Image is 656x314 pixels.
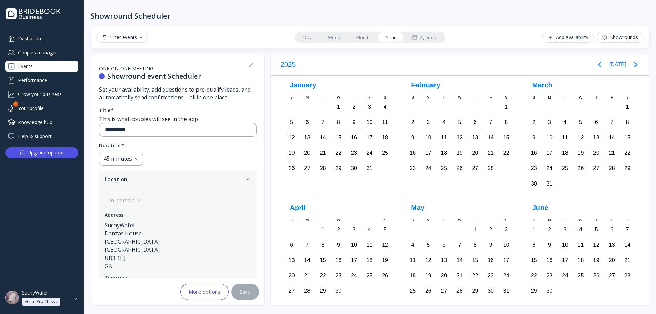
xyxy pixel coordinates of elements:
[529,255,539,265] div: Sunday, June 15, 2025
[318,240,328,250] div: Tuesday, April 8, 2025
[470,240,480,250] div: Thursday, May 8, 2025
[5,117,78,128] div: Knowledge hub
[423,163,434,174] div: Monday, February 24, 2025
[423,255,434,265] div: Monday, May 12, 2025
[622,224,632,235] div: Saturday, June 7, 2025
[544,133,555,143] div: Monday, March 10, 2025
[542,95,558,100] div: M
[333,148,343,158] div: Wednesday, January 22, 2025
[486,271,496,281] div: Friday, May 23, 2025
[591,271,601,281] div: Thursday, June 26, 2025
[486,286,496,296] div: Friday, May 30, 2025
[529,148,539,158] div: Sunday, March 16, 2025
[470,148,480,158] div: Thursday, February 20, 2025
[560,240,570,250] div: Tuesday, June 10, 2025
[333,117,343,127] div: Wednesday, January 8, 2025
[333,102,343,112] div: Wednesday, January 1, 2025
[380,148,390,158] div: Saturday, January 25, 2025
[96,32,148,43] button: Filter events
[452,217,467,223] div: W
[180,284,229,300] button: More options
[22,290,47,296] div: SuchyWafel
[560,271,570,281] div: Tuesday, June 24, 2025
[619,217,635,223] div: S
[470,163,480,174] div: Thursday, February 27, 2025
[349,255,359,265] div: Thursday, April 17, 2025
[408,133,418,143] div: Sunday, February 9, 2025
[436,95,452,100] div: T
[529,240,539,250] div: Sunday, June 8, 2025
[365,117,375,127] div: Friday, January 10, 2025
[576,117,586,127] div: Wednesday, March 5, 2025
[529,133,539,143] div: Sunday, March 9, 2025
[607,224,617,235] div: Friday, June 6, 2025
[423,286,434,296] div: Monday, May 26, 2025
[365,240,375,250] div: Friday, April 11, 2025
[380,224,390,235] div: Saturday, April 5, 2025
[408,240,418,250] div: Sunday, May 4, 2025
[104,155,132,163] div: 45 minutes
[501,255,511,265] div: Saturday, May 17, 2025
[498,217,514,223] div: S
[411,204,508,217] div: May
[560,163,570,174] div: Tuesday, March 25, 2025
[439,255,449,265] div: Tuesday, May 13, 2025
[5,61,78,72] a: Events
[408,117,418,127] div: Sunday, February 2, 2025
[290,81,387,95] div: January
[365,133,375,143] div: Friday, January 17, 2025
[365,224,375,235] div: Friday, April 4, 2025
[544,148,555,158] div: Monday, March 17, 2025
[470,255,480,265] div: Thursday, May 15, 2025
[544,271,555,281] div: Monday, June 23, 2025
[501,133,511,143] div: Saturday, February 15, 2025
[287,271,297,281] div: Sunday, April 20, 2025
[629,58,643,71] button: Next page
[529,271,539,281] div: Sunday, June 22, 2025
[532,204,629,217] div: June
[302,163,312,174] div: Monday, January 27, 2025
[302,133,312,143] div: Monday, January 13, 2025
[439,117,449,127] div: Tuesday, February 4, 2025
[486,255,496,265] div: Friday, May 16, 2025
[470,224,480,235] div: Thursday, May 1, 2025
[622,281,656,314] div: Chat Widget
[378,32,404,42] a: Year
[287,240,297,250] div: Sunday, April 6, 2025
[5,47,78,58] a: Couples manager
[105,262,251,270] div: GB
[454,117,465,127] div: Wednesday, February 5, 2025
[501,102,511,112] div: Saturday, February 1, 2025
[99,65,257,72] div: one-on-one meeting
[576,271,586,281] div: Wednesday, June 25, 2025
[105,229,251,237] div: Danzas House
[560,224,570,235] div: Tuesday, June 3, 2025
[423,240,434,250] div: Monday, May 5, 2025
[91,11,171,21] div: Showround Scheduler
[529,163,539,174] div: Sunday, March 23, 2025
[557,217,573,223] div: T
[622,240,632,250] div: Saturday, June 14, 2025
[105,274,128,281] div: Timezone
[529,224,539,235] div: Sunday, June 1, 2025
[295,32,320,42] a: Day
[576,255,586,265] div: Wednesday, June 18, 2025
[439,133,449,143] div: Tuesday, February 11, 2025
[284,217,300,223] div: S
[576,133,586,143] div: Wednesday, March 12, 2025
[318,271,328,281] div: Tuesday, April 22, 2025
[25,299,58,304] div: VenuePro Classic
[5,131,78,142] div: Help & support
[99,142,121,149] div: Duration
[486,148,496,158] div: Friday, February 21, 2025
[452,95,467,100] div: W
[483,95,498,100] div: F
[439,271,449,281] div: Tuesday, May 20, 2025
[602,35,638,40] div: Showrounds
[377,217,393,223] div: S
[105,237,251,246] div: [GEOGRAPHIC_DATA]
[439,163,449,174] div: Tuesday, February 25, 2025
[408,163,418,174] div: Sunday, February 23, 2025
[318,255,328,265] div: Tuesday, April 15, 2025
